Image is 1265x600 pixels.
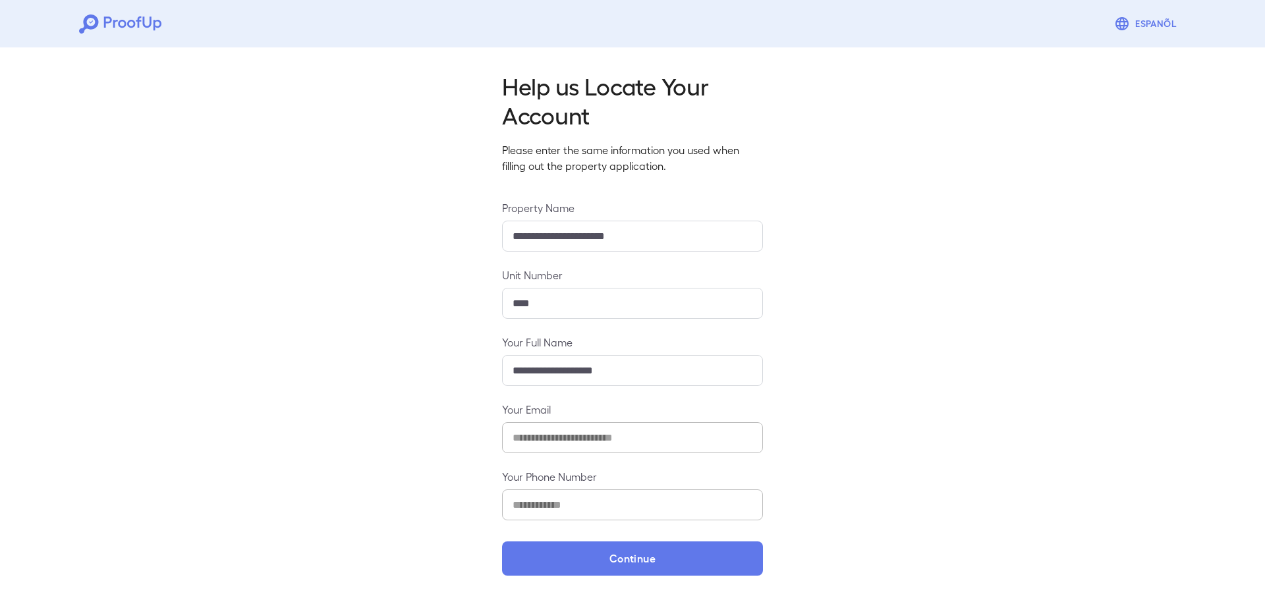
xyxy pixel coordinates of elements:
label: Property Name [502,200,763,215]
p: Please enter the same information you used when filling out the property application. [502,142,763,174]
label: Your Email [502,402,763,417]
label: Unit Number [502,267,763,283]
button: Continue [502,541,763,576]
h2: Help us Locate Your Account [502,71,763,129]
label: Your Full Name [502,335,763,350]
label: Your Phone Number [502,469,763,484]
button: Espanõl [1109,11,1186,37]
